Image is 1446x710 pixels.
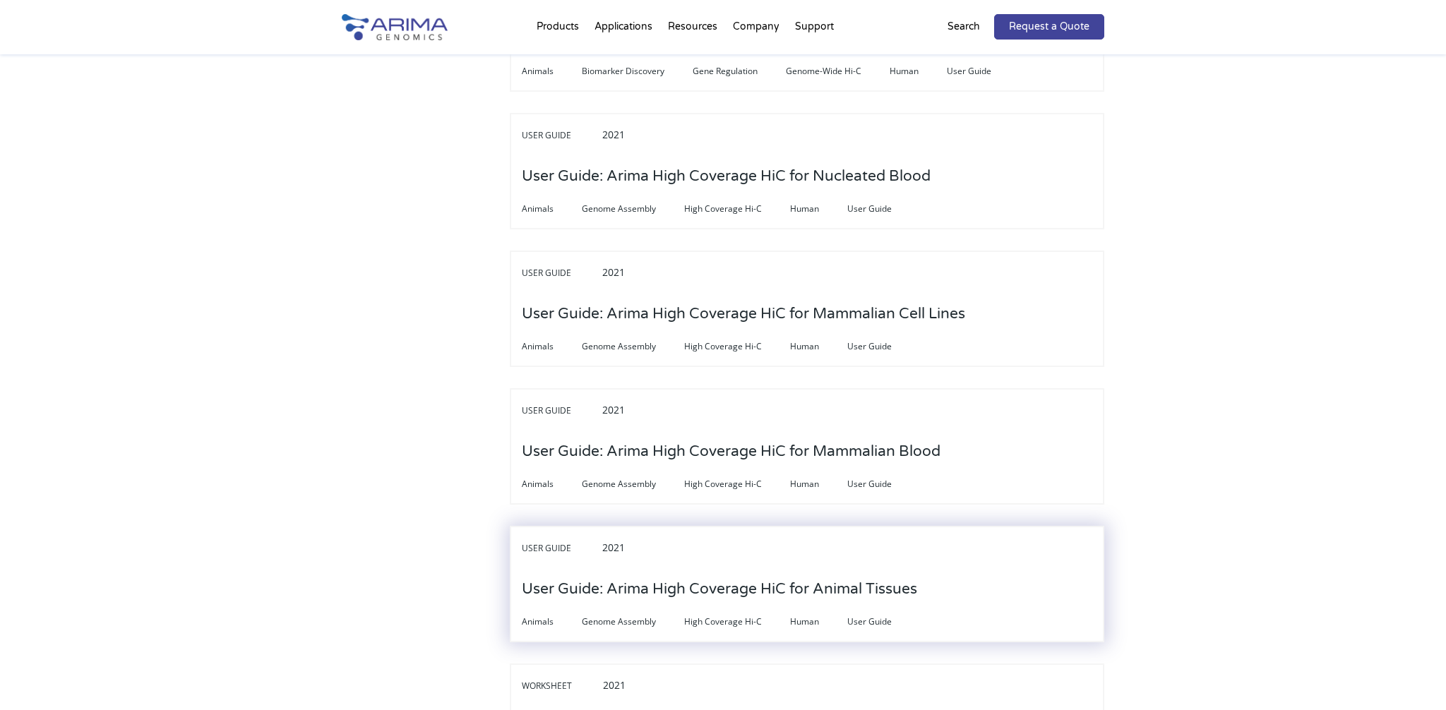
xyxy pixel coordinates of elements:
[522,306,965,322] a: User Guide: Arima High Coverage HiC for Mammalian Cell Lines
[522,292,965,336] h3: User Guide: Arima High Coverage HiC for Mammalian Cell Lines
[522,200,582,217] span: Animals
[582,338,684,355] span: Genome Assembly
[847,613,920,630] span: User Guide
[582,476,684,493] span: Genome Assembly
[602,128,625,141] span: 2021
[603,678,626,692] span: 2021
[790,613,847,630] span: Human
[522,444,940,459] a: User Guide: Arima High Coverage HiC for Mammalian Blood
[948,18,980,36] p: Search
[522,613,582,630] span: Animals
[602,403,625,416] span: 2021
[790,476,847,493] span: Human
[522,678,600,694] span: Worksheet
[582,63,693,80] span: Biomarker Discovery
[684,338,790,355] span: High Coverage Hi-C
[522,540,599,557] span: User Guide
[522,127,599,144] span: User Guide
[994,14,1104,40] a: Request a Quote
[522,582,917,597] a: User Guide: Arima High Coverage HiC for Animal Tissues
[693,63,786,80] span: Gene Regulation
[522,63,582,80] span: Animals
[947,63,1020,80] span: User Guide
[847,338,920,355] span: User Guide
[890,63,947,80] span: Human
[684,476,790,493] span: High Coverage Hi-C
[342,14,448,40] img: Arima-Genomics-logo
[582,613,684,630] span: Genome Assembly
[522,402,599,419] span: User Guide
[790,200,847,217] span: Human
[847,476,920,493] span: User Guide
[602,541,625,554] span: 2021
[522,338,582,355] span: Animals
[522,567,917,611] h3: User Guide: Arima High Coverage HiC for Animal Tissues
[522,169,931,184] a: User Guide: Arima High Coverage HiC for Nucleated Blood
[684,200,790,217] span: High Coverage Hi-C
[684,613,790,630] span: High Coverage Hi-C
[790,338,847,355] span: Human
[786,63,890,80] span: Genome-Wide Hi-C
[522,430,940,474] h3: User Guide: Arima High Coverage HiC for Mammalian Blood
[522,155,931,198] h3: User Guide: Arima High Coverage HiC for Nucleated Blood
[522,265,599,282] span: User Guide
[847,200,920,217] span: User Guide
[582,200,684,217] span: Genome Assembly
[602,265,625,279] span: 2021
[522,476,582,493] span: Animals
